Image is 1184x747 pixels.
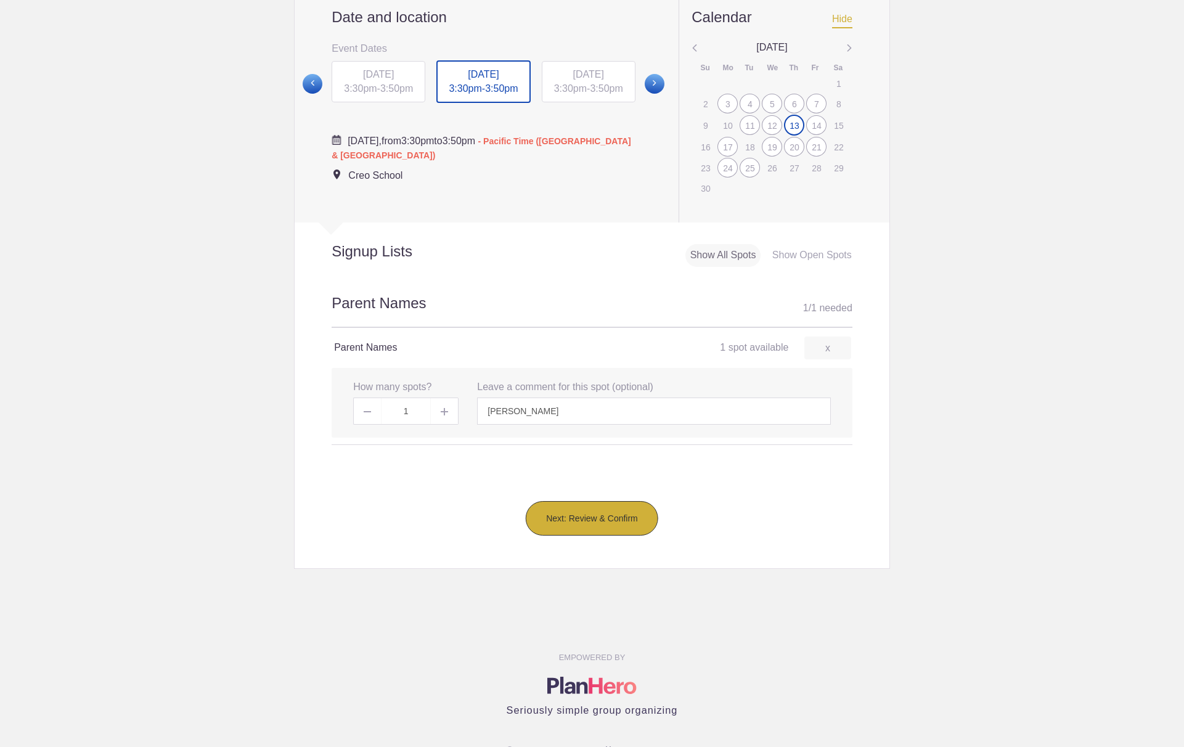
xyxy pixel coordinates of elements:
div: Tu [745,63,755,73]
img: Cal purple [332,135,341,145]
img: Angle left gray [692,41,698,57]
span: 3:50pm [590,83,623,94]
div: We [767,63,777,73]
div: 27 [784,158,804,177]
span: Hide [832,14,852,28]
span: 3:50pm [485,83,518,94]
label: How many spots? [353,380,431,394]
img: Angle left gray [846,41,852,57]
input: Enter message [477,398,830,425]
div: 23 [695,158,716,177]
h2: Signup Lists [295,242,493,261]
div: 25 [740,158,760,178]
span: 3:30pm [449,83,481,94]
div: - [542,61,635,103]
div: 8 [828,94,849,113]
div: 11 [740,115,760,135]
div: 13 [784,115,804,136]
div: 14 [806,115,827,135]
h3: Event Dates [332,39,635,57]
span: 3:30pm [344,83,377,94]
div: Th [790,63,799,73]
div: 22 [828,137,849,156]
div: Show Open Spots [767,244,857,267]
div: 15 [828,116,849,134]
div: 21 [806,137,827,157]
button: Next: Review & Confirm [526,501,658,536]
div: 1 1 needed [803,299,852,317]
div: 2 [695,94,716,113]
div: 16 [695,137,716,156]
h2: Date and location [332,8,635,27]
div: 20 [784,137,804,157]
label: Leave a comment for this spot (optional) [477,380,653,394]
div: Sa [834,63,844,73]
div: Calendar [692,8,751,27]
span: - Pacific Time ([GEOGRAPHIC_DATA] & [GEOGRAPHIC_DATA]) [332,136,631,160]
img: Event location [333,169,340,179]
div: 5 [762,94,782,113]
span: [DATE] [363,69,394,80]
div: 19 [762,137,782,157]
img: Logo main planhero [547,677,637,694]
div: - [332,61,425,103]
span: 1 spot available [720,342,788,353]
div: 26 [762,158,782,177]
div: 10 [717,116,738,134]
h2: Parent Names [332,293,852,328]
div: 28 [806,158,827,177]
div: 7 [806,94,827,113]
span: / [809,303,811,313]
div: 24 [717,158,738,178]
div: 18 [740,137,760,156]
h4: Parent Names [334,340,592,355]
div: Show All Spots [685,244,761,267]
div: 29 [828,158,849,177]
div: - [436,60,530,104]
span: [DATE], [348,136,382,146]
span: from to [332,136,631,160]
span: 3:30pm [401,136,434,146]
div: 12 [762,115,782,135]
div: 9 [695,116,716,134]
button: [DATE] 3:30pm-3:50pm [436,60,531,104]
button: [DATE] 3:30pm-3:50pm [541,60,636,104]
span: [DATE] [756,42,787,52]
img: Plus gray [441,408,448,415]
button: [DATE] 3:30pm-3:50pm [331,60,426,104]
span: [DATE] [468,69,499,80]
span: 3:50pm [380,83,413,94]
div: 6 [784,94,804,113]
div: 17 [717,137,738,157]
a: x [804,337,851,359]
div: Fr [812,63,822,73]
span: 3:30pm [554,83,587,94]
div: 30 [695,179,716,197]
h4: Seriously simple group organizing [303,703,881,717]
img: Minus gray [364,411,371,412]
div: Mo [723,63,733,73]
small: EMPOWERED BY [559,653,626,662]
span: [DATE] [573,69,604,80]
span: Creo School [348,170,402,181]
div: Su [701,63,711,73]
div: 3 [717,94,738,113]
span: 3:50pm [443,136,475,146]
div: 4 [740,94,760,113]
div: 1 [828,74,849,92]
